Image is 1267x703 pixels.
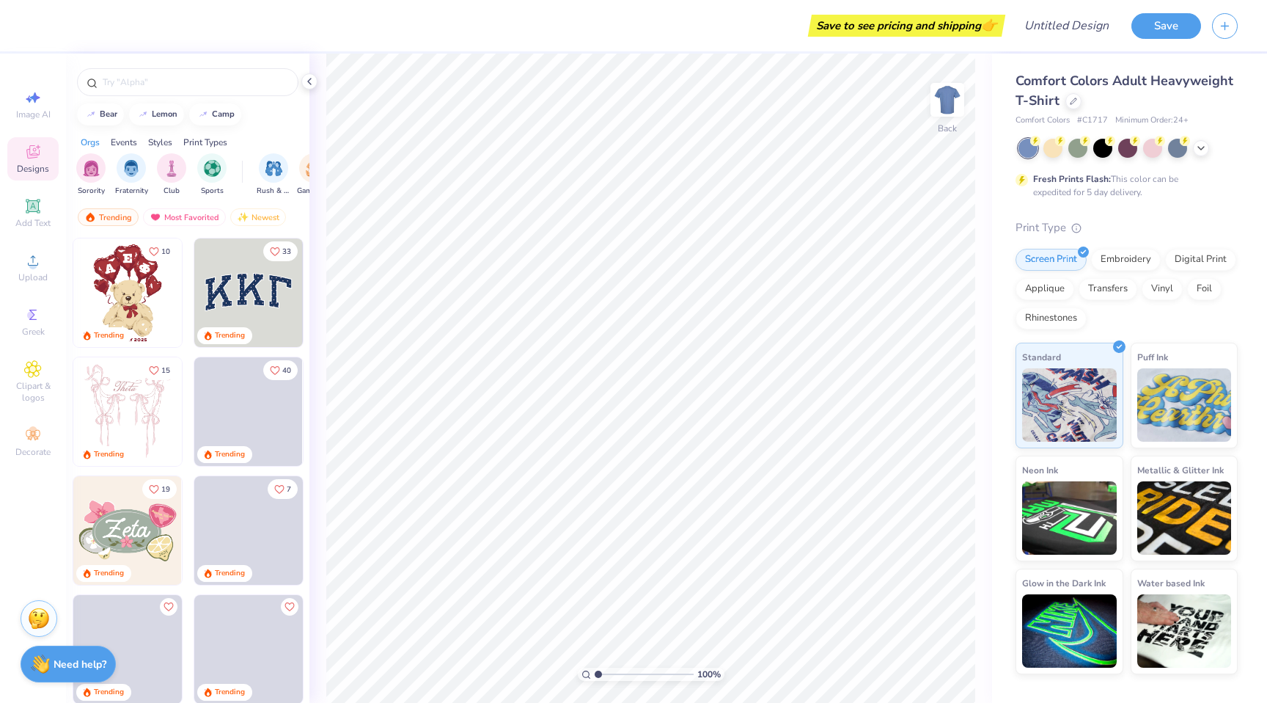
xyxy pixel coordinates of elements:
[94,330,124,341] div: Trending
[22,326,45,338] span: Greek
[197,153,227,197] button: filter button
[54,658,106,671] strong: Need help?
[78,186,105,197] span: Sorority
[1137,368,1232,442] img: Puff Ink
[1142,278,1183,300] div: Vinyl
[215,330,245,341] div: Trending
[1165,249,1236,271] div: Digital Print
[1091,249,1161,271] div: Embroidery
[812,15,1002,37] div: Save to see pricing and shipping
[1016,278,1074,300] div: Applique
[1022,368,1117,442] img: Standard
[157,153,186,197] button: filter button
[1016,72,1233,109] span: Comfort Colors Adult Heavyweight T-Shirt
[161,367,170,374] span: 15
[129,103,184,125] button: lemon
[197,153,227,197] div: filter for Sports
[282,367,291,374] span: 40
[1131,13,1201,39] button: Save
[1022,481,1117,555] img: Neon Ink
[306,160,323,177] img: Game Day Image
[157,153,186,197] div: filter for Club
[297,186,331,197] span: Game Day
[1022,462,1058,478] span: Neon Ink
[100,110,117,118] div: bear
[164,186,180,197] span: Club
[181,238,290,347] img: e74243e0-e378-47aa-a400-bc6bcb25063a
[18,272,48,283] span: Upload
[230,208,286,226] div: Newest
[94,449,124,460] div: Trending
[1022,349,1061,365] span: Standard
[1137,481,1232,555] img: Metallic & Glitter Ink
[237,212,249,222] img: Newest.gif
[257,153,290,197] div: filter for Rush & Bid
[123,160,139,177] img: Fraternity Image
[1022,575,1106,591] span: Glow in the Dark Ink
[257,153,290,197] button: filter button
[215,687,245,698] div: Trending
[142,360,177,380] button: Like
[297,153,331,197] div: filter for Game Day
[1137,462,1224,478] span: Metallic & Glitter Ink
[265,160,282,177] img: Rush & Bid Image
[201,186,224,197] span: Sports
[17,163,49,175] span: Designs
[160,598,177,616] button: Like
[302,357,411,466] img: d12c9beb-9502-45c7-ae94-40b97fdd6040
[143,208,226,226] div: Most Favorited
[84,212,96,222] img: trending.gif
[137,110,149,119] img: trend_line.gif
[1016,249,1087,271] div: Screen Print
[81,136,100,149] div: Orgs
[215,449,245,460] div: Trending
[1016,114,1070,127] span: Comfort Colors
[161,248,170,255] span: 10
[297,153,331,197] button: filter button
[1033,172,1213,199] div: This color can be expedited for 5 day delivery.
[94,687,124,698] div: Trending
[142,479,177,499] button: Like
[150,212,161,222] img: most_fav.gif
[204,160,221,177] img: Sports Image
[181,476,290,585] img: d6d5c6c6-9b9a-4053-be8a-bdf4bacb006d
[83,160,100,177] img: Sorority Image
[94,568,124,579] div: Trending
[101,75,289,90] input: Try "Alpha"
[981,16,997,34] span: 👉
[15,446,51,458] span: Decorate
[1033,173,1111,185] strong: Fresh Prints Flash:
[164,160,180,177] img: Club Image
[197,110,209,119] img: trend_line.gif
[215,568,245,579] div: Trending
[281,598,298,616] button: Like
[152,110,177,118] div: lemon
[111,136,137,149] div: Events
[73,238,182,347] img: 587403a7-0594-4a7f-b2bd-0ca67a3ff8dd
[115,153,148,197] button: filter button
[73,476,182,585] img: 010ceb09-c6fc-40d9-b71e-e3f087f73ee6
[287,486,291,493] span: 7
[933,85,962,114] img: Back
[1013,11,1120,40] input: Untitled Design
[16,109,51,120] span: Image AI
[115,153,148,197] div: filter for Fraternity
[1016,307,1087,329] div: Rhinestones
[148,136,172,149] div: Styles
[85,110,97,119] img: trend_line.gif
[15,217,51,229] span: Add Text
[938,122,957,135] div: Back
[189,103,241,125] button: camp
[76,153,106,197] div: filter for Sorority
[1079,278,1137,300] div: Transfers
[194,238,303,347] img: 3b9aba4f-e317-4aa7-a679-c95a879539bd
[268,479,298,499] button: Like
[78,208,139,226] div: Trending
[115,186,148,197] span: Fraternity
[1137,575,1205,591] span: Water based Ink
[161,486,170,493] span: 19
[77,103,124,125] button: bear
[263,360,298,380] button: Like
[282,248,291,255] span: 33
[1137,594,1232,668] img: Water based Ink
